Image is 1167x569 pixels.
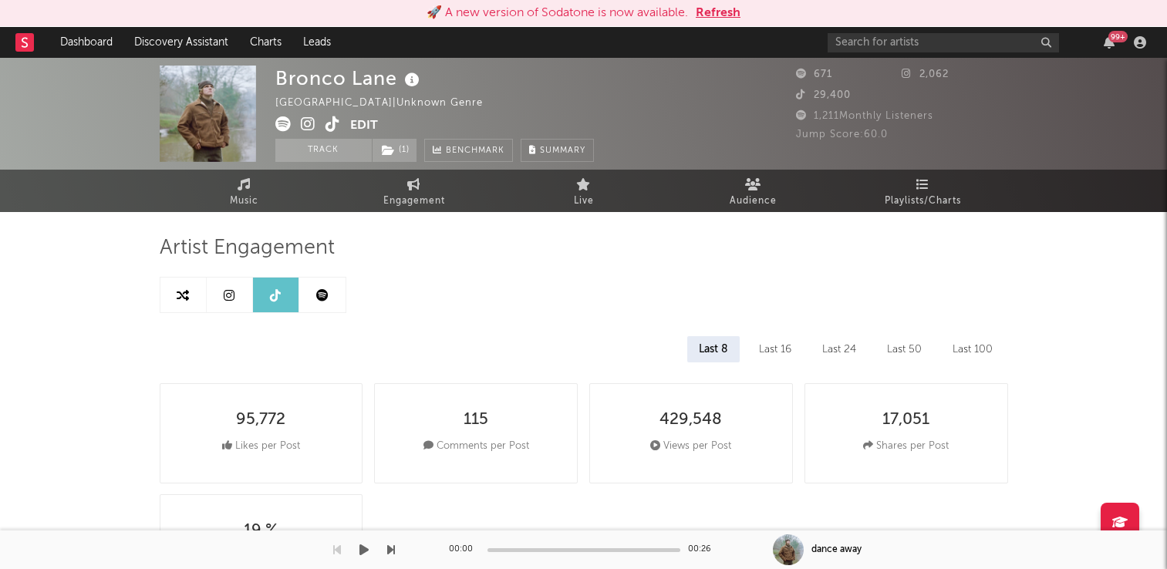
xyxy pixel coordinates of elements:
[811,336,868,362] div: Last 24
[222,437,300,456] div: Likes per Post
[796,130,888,140] span: Jump Score: 60.0
[902,69,949,79] span: 2,062
[350,116,378,136] button: Edit
[424,139,513,162] a: Benchmark
[49,27,123,58] a: Dashboard
[230,192,258,210] span: Music
[863,437,949,456] div: Shares per Post
[449,540,480,559] div: 00:00
[372,139,417,162] span: ( 1 )
[427,4,688,22] div: 🚀 A new version of Sodatone is now available.
[160,239,335,258] span: Artist Engagement
[811,543,862,557] div: dance away
[292,27,342,58] a: Leads
[446,142,504,160] span: Benchmark
[423,437,529,456] div: Comments per Post
[669,170,838,212] a: Audience
[275,66,423,91] div: Bronco Lane
[730,192,777,210] span: Audience
[885,192,961,210] span: Playlists/Charts
[275,139,372,162] button: Track
[828,33,1059,52] input: Search for artists
[499,170,669,212] a: Live
[838,170,1008,212] a: Playlists/Charts
[796,69,832,79] span: 671
[747,336,803,362] div: Last 16
[941,336,1004,362] div: Last 100
[275,94,501,113] div: [GEOGRAPHIC_DATA] | Unknown Genre
[540,146,585,155] span: Summary
[239,27,292,58] a: Charts
[650,437,731,456] div: Views per Post
[160,170,329,212] a: Music
[373,139,417,162] button: (1)
[696,4,740,22] button: Refresh
[875,336,933,362] div: Last 50
[659,411,722,429] div: 429,548
[123,27,239,58] a: Discovery Assistant
[521,139,594,162] button: Summary
[882,411,929,429] div: 17,051
[383,192,445,210] span: Engagement
[687,336,740,362] div: Last 8
[244,522,278,540] div: 19 %
[796,90,851,100] span: 29,400
[329,170,499,212] a: Engagement
[464,411,488,429] div: 115
[1108,31,1128,42] div: 99 +
[574,192,594,210] span: Live
[1104,36,1115,49] button: 99+
[688,540,719,559] div: 00:26
[796,111,933,121] span: 1,211 Monthly Listeners
[236,411,285,429] div: 95,772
